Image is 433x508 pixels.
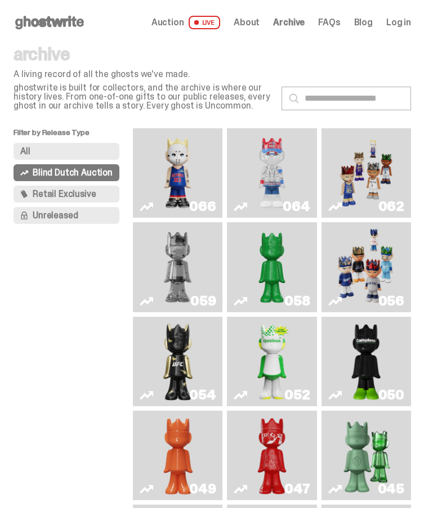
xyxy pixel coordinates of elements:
div: 047 [284,482,310,496]
img: Present [338,415,394,496]
p: A living record of all the ghosts we've made. [14,70,273,79]
a: Two [140,227,216,307]
div: 056 [378,294,404,308]
a: Game Face (2025) [328,227,404,307]
span: LIVE [189,16,221,29]
img: Schrödinger's ghost: Orange Vibe [160,415,195,496]
img: You Can't See Me [240,133,305,213]
div: 054 [189,388,216,402]
a: Campless [328,321,404,402]
a: About [234,18,260,27]
div: 052 [284,388,310,402]
span: Unreleased [33,211,78,220]
a: Schrödinger's ghost: Orange Vibe [140,415,216,496]
img: Court Victory [255,321,289,402]
a: Ruby [140,321,216,402]
span: Blind Dutch Auction [33,168,113,177]
a: Blog [354,18,373,27]
a: You Can't See Me [234,133,310,213]
p: archive [14,45,273,63]
a: Archive [273,18,305,27]
img: Eminem [145,133,210,213]
div: 045 [378,482,404,496]
div: 058 [284,294,310,308]
a: Present [328,415,404,496]
img: Skip [255,415,289,496]
div: 049 [189,482,216,496]
div: 062 [378,200,404,213]
img: Campless [349,321,383,402]
span: Retail Exclusive [33,190,96,199]
a: Court Victory [234,321,310,402]
div: 050 [378,388,404,402]
div: 064 [283,200,310,213]
a: Eminem [140,133,216,213]
a: Schrödinger's ghost: Sunday Green [234,227,310,307]
a: FAQs [318,18,340,27]
button: Unreleased [14,207,119,224]
button: Retail Exclusive [14,186,119,203]
img: Two [145,227,210,307]
a: Skip [234,415,310,496]
span: All [20,147,30,156]
span: Auction [151,18,184,27]
a: Log in [386,18,411,27]
div: 066 [189,200,216,213]
img: Game Face (2025) [334,133,399,213]
img: Ruby [160,321,195,402]
p: ghostwrite is built for collectors, and the archive is where our history lives. From one-of-one g... [14,83,273,110]
p: Filter by Release Type [14,128,133,143]
img: Game Face (2025) [334,227,399,307]
a: Auction LIVE [151,16,220,29]
div: 059 [190,294,216,308]
button: All [14,143,119,160]
img: Schrödinger's ghost: Sunday Green [240,227,305,307]
a: Game Face (2025) [328,133,404,213]
button: Blind Dutch Auction [14,164,119,181]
